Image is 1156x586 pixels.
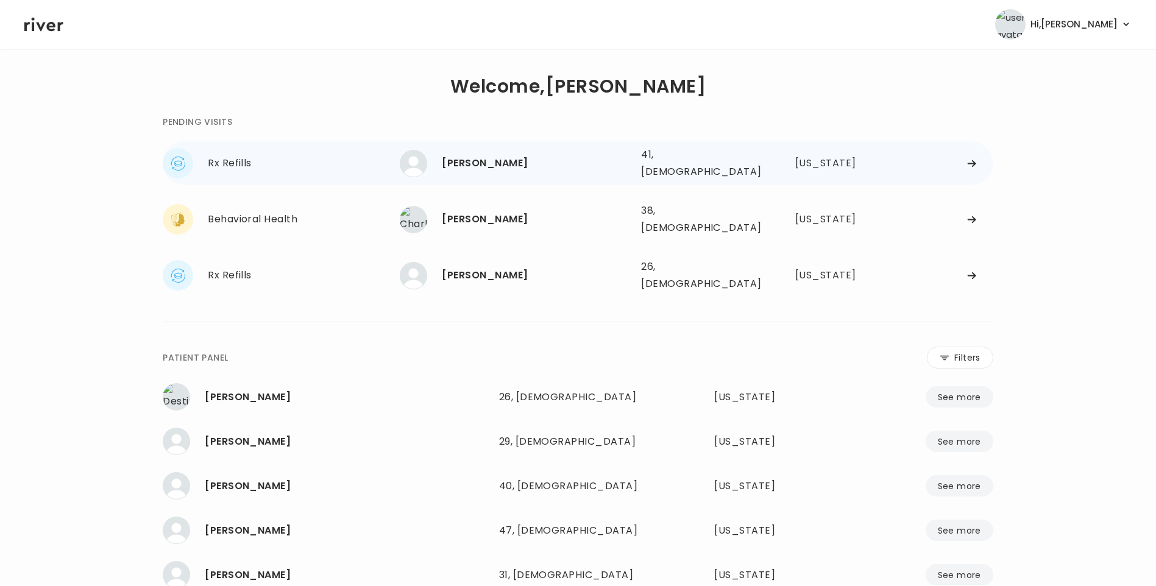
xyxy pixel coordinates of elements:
[1030,16,1118,33] span: Hi, [PERSON_NAME]
[205,567,489,584] div: William Whitson
[714,478,825,495] div: Alabama
[995,9,1026,40] img: user avatar
[995,9,1132,40] button: user avatarHi,[PERSON_NAME]
[442,155,631,172] div: Brittani Langley
[714,433,825,450] div: Texas
[163,517,190,544] img: Sandra Espindola
[205,522,489,539] div: Sandra Espindola
[208,211,400,228] div: Behavioral Health
[499,478,658,495] div: 40, [DEMOGRAPHIC_DATA]
[795,211,873,228] div: Alabama
[499,522,658,539] div: 47, [DEMOGRAPHIC_DATA]
[714,567,825,584] div: Tennessee
[499,433,658,450] div: 29, [DEMOGRAPHIC_DATA]
[163,472,190,500] img: LAUREN RODRIGUEZ
[499,567,658,584] div: 31, [DEMOGRAPHIC_DATA]
[208,267,400,284] div: Rx Refills
[795,267,873,284] div: Illinois
[450,78,706,95] h1: Welcome, [PERSON_NAME]
[163,428,190,455] img: Brianna Barrios
[163,115,232,129] div: PENDING VISITS
[208,155,400,172] div: Rx Refills
[400,150,427,177] img: Brittani Langley
[205,389,489,406] div: Destiny Ford
[714,389,825,406] div: Florida
[927,347,993,369] button: Filters
[205,478,489,495] div: LAUREN RODRIGUEZ
[641,146,752,180] div: 41, [DEMOGRAPHIC_DATA]
[400,262,427,289] img: Sarah Harder
[641,202,752,236] div: 38, [DEMOGRAPHIC_DATA]
[442,267,631,284] div: Sarah Harder
[926,475,993,496] button: See more
[400,206,427,233] img: Charlena Cox
[641,258,752,292] div: 26, [DEMOGRAPHIC_DATA]
[163,383,190,411] img: Destiny Ford
[714,522,825,539] div: Virginia
[205,433,489,450] div: Brianna Barrios
[499,389,658,406] div: 26, [DEMOGRAPHIC_DATA]
[926,431,993,452] button: See more
[163,350,228,365] div: PATIENT PANEL
[795,155,873,172] div: Texas
[442,211,631,228] div: Charlena Cox
[926,386,993,408] button: See more
[926,564,993,585] button: See more
[926,520,993,541] button: See more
